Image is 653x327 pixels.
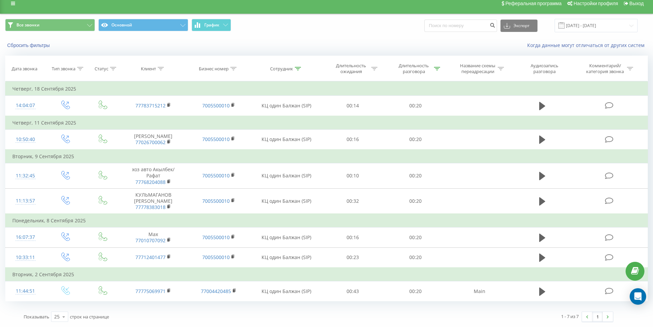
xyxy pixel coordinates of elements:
[384,129,447,150] td: 00:20
[98,19,188,31] button: Основной
[322,247,384,268] td: 00:23
[5,19,95,31] button: Все звонки
[24,314,49,320] span: Показывать
[12,169,39,183] div: 11:32:45
[52,66,75,72] div: Тип звонка
[270,66,293,72] div: Сотрудник
[522,63,567,74] div: Аудиозапись разговора
[54,313,60,320] div: 25
[592,312,603,322] a: 1
[630,288,646,305] div: Open Intercom Messenger
[251,227,322,247] td: КЦ один Балжан (SIP)
[192,19,231,31] button: График
[135,204,166,210] a: 77778383018
[322,227,384,247] td: 00:16
[384,163,447,189] td: 00:20
[505,1,561,6] span: Реферальная программа
[12,251,39,264] div: 10:33:11
[121,129,186,150] td: [PERSON_NAME]
[204,23,219,27] span: График
[5,214,648,227] td: Понедельник, 8 Сентября 2025
[12,231,39,244] div: 16:07:37
[5,42,53,48] button: Сбросить фильтры
[384,281,447,301] td: 00:20
[251,281,322,301] td: КЦ один Балжан (SIP)
[202,172,230,179] a: 7005500010
[447,281,512,301] td: Main
[12,133,39,146] div: 10:50:40
[384,96,447,116] td: 00:20
[251,247,322,268] td: КЦ один Балжан (SIP)
[95,66,108,72] div: Статус
[12,284,39,298] div: 11:44:51
[202,198,230,204] a: 7005500010
[500,20,537,32] button: Экспорт
[16,22,39,28] span: Все звонки
[201,288,231,294] a: 77004420485
[12,66,37,72] div: Дата звонка
[202,136,230,142] a: 7005500010
[5,116,648,130] td: Четверг, 11 Сентября 2025
[135,179,166,185] a: 77768204088
[251,96,322,116] td: КЦ один Балжан (SIP)
[12,194,39,208] div: 11:13:57
[629,1,644,6] span: Выход
[322,163,384,189] td: 00:10
[251,129,322,150] td: КЦ один Балжан (SIP)
[121,163,186,189] td: хоз авто Акылбек/Рафат
[333,63,370,74] div: Длительность ожидания
[561,313,579,320] div: 1 - 7 из 7
[12,99,39,112] div: 14:04:07
[396,63,432,74] div: Длительность разговора
[322,281,384,301] td: 00:43
[135,139,166,145] a: 77026700062
[424,20,497,32] input: Поиск по номеру
[141,66,156,72] div: Клиент
[251,188,322,214] td: КЦ один Балжан (SIP)
[573,1,618,6] span: Настройки профиля
[527,42,648,48] a: Когда данные могут отличаться от других систем
[384,227,447,247] td: 00:20
[199,66,229,72] div: Бизнес номер
[135,237,166,244] a: 77010707092
[135,288,166,294] a: 77775069971
[251,163,322,189] td: КЦ один Балжан (SIP)
[202,234,230,241] a: 7005500010
[202,102,230,109] a: 7005500010
[5,268,648,281] td: Вторник, 2 Сентября 2025
[585,63,625,74] div: Комментарий/категория звонка
[322,188,384,214] td: 00:32
[5,150,648,163] td: Вторник, 9 Сентября 2025
[322,96,384,116] td: 00:14
[384,247,447,268] td: 00:20
[5,82,648,96] td: Четверг, 18 Сентября 2025
[459,63,496,74] div: Название схемы переадресации
[121,227,186,247] td: Max
[135,102,166,109] a: 77783715212
[121,188,186,214] td: КУЛЬМАГАНОВ [PERSON_NAME]
[322,129,384,150] td: 00:16
[135,254,166,260] a: 77712401477
[384,188,447,214] td: 00:20
[70,314,109,320] span: строк на странице
[202,254,230,260] a: 7005500010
